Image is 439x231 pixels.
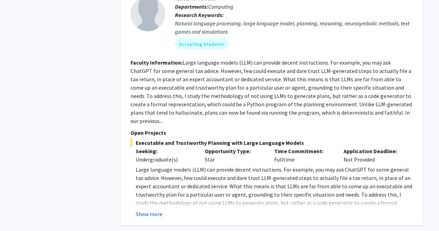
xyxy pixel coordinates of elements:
[175,39,229,50] mat-chip: Accepting Students
[136,155,195,164] div: Undergraduate(s)
[130,59,412,124] fg-read-more: Large language models (LLM) can provide decent instructions. For example, you may ask ChatGPT for...
[200,147,269,164] div: Star
[136,165,413,224] p: Large language models (LLM) can provide decent instructions. For example, you may ask ChatGPT for...
[338,147,408,164] div: Not Provided
[130,129,413,137] p: Open Projects
[136,147,195,155] p: Seeking:
[130,59,183,66] b: Faculty Information:
[130,139,413,147] span: Executable and Trustworthy Planning with Large Language Models
[205,147,264,155] p: Opportunity Type:
[5,200,29,226] iframe: Chat
[175,3,208,10] b: Departments:
[175,11,224,18] b: Research Keywords:
[344,147,403,155] p: Application Deadline:
[274,147,333,155] p: Time Commitment:
[136,210,162,218] button: Show more
[269,147,338,164] div: Fulltime
[175,19,413,36] div: Natural language processing, large language model, planning, reasoning, neurosymbolic methods, te...
[208,3,234,10] span: Computing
